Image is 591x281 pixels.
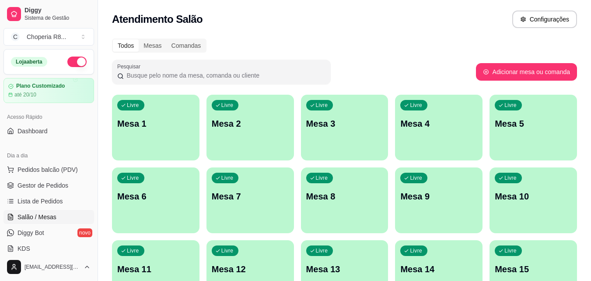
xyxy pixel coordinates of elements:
p: Mesa 15 [495,263,572,275]
label: Pesquisar [117,63,143,70]
button: LivreMesa 1 [112,95,199,160]
article: até 20/10 [14,91,36,98]
p: Livre [127,102,139,109]
button: Alterar Status [67,57,87,67]
div: Acesso Rápido [3,110,94,124]
p: Livre [316,174,328,181]
p: Livre [504,247,517,254]
p: Mesa 7 [212,190,289,203]
p: Mesa 8 [306,190,383,203]
a: DiggySistema de Gestão [3,4,94,25]
input: Pesquisar [124,71,325,80]
button: Pedidos balcão (PDV) [3,163,94,177]
p: Mesa 6 [117,190,194,203]
p: Livre [410,174,422,181]
p: Mesa 10 [495,190,572,203]
span: Diggy Bot [17,228,44,237]
button: Select a team [3,28,94,46]
span: Sistema de Gestão [24,14,91,21]
p: Livre [221,247,234,254]
button: Configurações [512,11,577,28]
a: KDS [3,242,94,256]
span: [EMAIL_ADDRESS][DOMAIN_NAME] [24,263,80,270]
button: LivreMesa 5 [490,95,577,160]
span: Lista de Pedidos [17,197,63,206]
span: KDS [17,244,30,253]
button: LivreMesa 10 [490,167,577,233]
div: Todos [113,39,139,52]
div: Dia a dia [3,149,94,163]
p: Livre [504,174,517,181]
h2: Atendimento Salão [112,12,203,26]
button: LivreMesa 2 [206,95,294,160]
button: LivreMesa 4 [395,95,483,160]
p: Livre [504,102,517,109]
span: Dashboard [17,127,48,135]
a: Diggy Botnovo [3,226,94,240]
div: Loja aberta [11,57,47,67]
p: Livre [316,102,328,109]
button: LivreMesa 6 [112,167,199,233]
button: LivreMesa 7 [206,167,294,233]
a: Salão / Mesas [3,210,94,224]
div: Comandas [167,39,206,52]
p: Livre [316,247,328,254]
span: C [11,32,20,41]
div: Choperia R8 ... [27,32,66,41]
p: Mesa 13 [306,263,383,275]
span: Diggy [24,7,91,14]
p: Livre [410,102,422,109]
a: Dashboard [3,124,94,138]
p: Mesa 3 [306,117,383,130]
span: Pedidos balcão (PDV) [17,165,78,174]
button: Adicionar mesa ou comanda [476,63,577,81]
p: Mesa 14 [400,263,477,275]
p: Mesa 11 [117,263,194,275]
article: Plano Customizado [16,83,65,89]
p: Mesa 2 [212,117,289,130]
p: Mesa 12 [212,263,289,275]
span: Salão / Mesas [17,213,56,221]
button: LivreMesa 9 [395,167,483,233]
p: Mesa 9 [400,190,477,203]
p: Mesa 1 [117,117,194,130]
a: Plano Customizadoaté 20/10 [3,78,94,103]
button: LivreMesa 3 [301,95,388,160]
span: Gestor de Pedidos [17,181,68,190]
button: [EMAIL_ADDRESS][DOMAIN_NAME] [3,256,94,277]
a: Gestor de Pedidos [3,178,94,192]
p: Livre [221,174,234,181]
div: Mesas [139,39,166,52]
button: LivreMesa 8 [301,167,388,233]
p: Mesa 4 [400,117,477,130]
p: Livre [127,247,139,254]
a: Lista de Pedidos [3,194,94,208]
p: Livre [221,102,234,109]
p: Mesa 5 [495,117,572,130]
p: Livre [127,174,139,181]
p: Livre [410,247,422,254]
